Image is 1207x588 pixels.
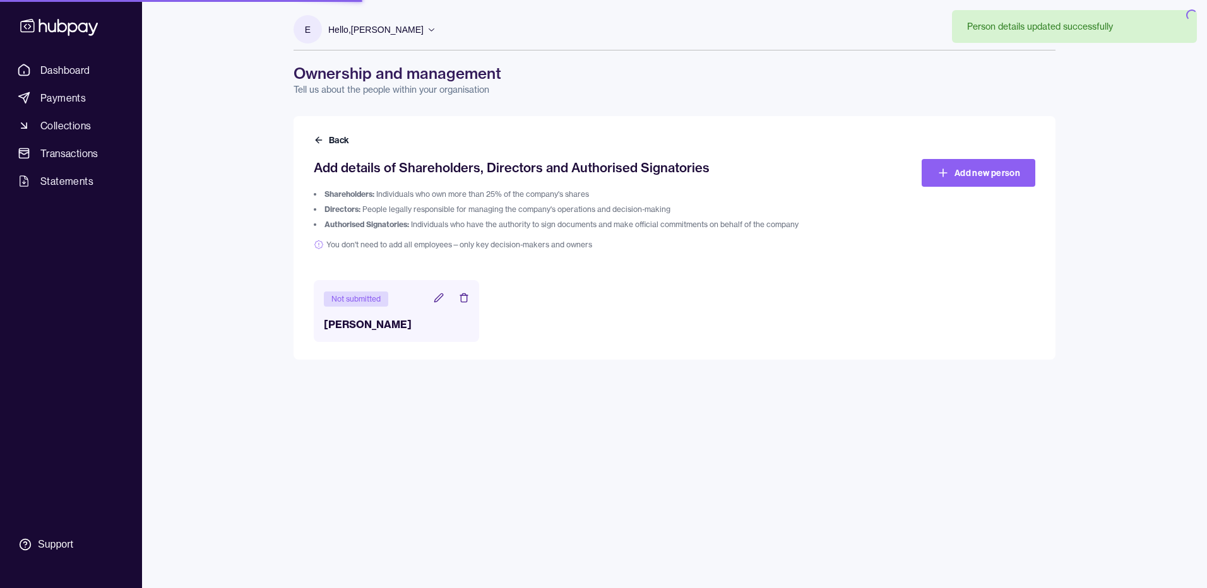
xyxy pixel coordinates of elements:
div: Not submitted [324,291,388,307]
h2: Add details of Shareholders, Directors and Authorised Signatories [314,159,855,177]
a: Payments [13,86,129,109]
a: Support [13,531,129,558]
h1: Ownership and management [294,63,1055,83]
span: Transactions [40,146,98,161]
div: Support [38,538,73,551]
a: Dashboard [13,59,129,81]
div: Person details updated successfully [967,20,1113,33]
a: Add new person [922,159,1035,187]
span: Statements [40,173,93,189]
span: Collections [40,118,91,133]
li: Individuals who have the authority to sign documents and make official commitments on behalf of t... [314,220,855,230]
span: Authorised Signatories: [324,220,409,229]
p: E [305,23,311,37]
p: Hello, [PERSON_NAME] [328,23,424,37]
a: Statements [13,170,129,192]
span: You don't need to add all employees—only key decision-makers and owners [314,240,855,250]
a: Transactions [13,142,129,165]
li: People legally responsible for managing the company's operations and decision-making [314,204,855,215]
span: Shareholders: [324,189,374,199]
li: Individuals who own more than 25% of the company's shares [314,189,855,199]
a: Collections [13,114,129,137]
button: Back [314,134,352,146]
p: Tell us about the people within your organisation [294,83,1055,96]
span: Dashboard [40,62,90,78]
span: Directors: [324,204,360,214]
h3: [PERSON_NAME] [324,317,469,332]
span: Payments [40,90,86,105]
